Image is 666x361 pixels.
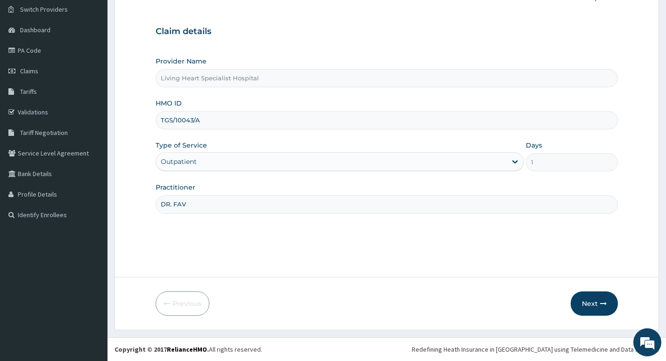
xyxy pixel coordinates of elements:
a: RelianceHMO [167,345,207,354]
img: d_794563401_company_1708531726252_794563401 [17,47,38,70]
textarea: Type your message and hit 'Enter' [5,255,178,288]
label: Practitioner [156,183,195,192]
span: Claims [20,67,38,75]
label: Provider Name [156,57,207,66]
label: HMO ID [156,99,182,108]
div: Redefining Heath Insurance in [GEOGRAPHIC_DATA] using Telemedicine and Data Science! [412,345,659,354]
input: Enter HMO ID [156,111,618,129]
span: Switch Providers [20,5,68,14]
h3: Claim details [156,27,618,37]
span: Tariffs [20,87,37,96]
input: Enter Name [156,195,618,213]
button: Previous [156,291,209,316]
div: Chat with us now [49,52,157,64]
span: Tariff Negotiation [20,128,68,137]
span: We're online! [54,118,129,212]
div: Minimize live chat window [153,5,176,27]
button: Next [571,291,618,316]
div: Outpatient [161,157,197,166]
span: Dashboard [20,26,50,34]
strong: Copyright © 2017 . [115,345,209,354]
footer: All rights reserved. [107,337,666,361]
label: Type of Service [156,141,207,150]
label: Days [526,141,542,150]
